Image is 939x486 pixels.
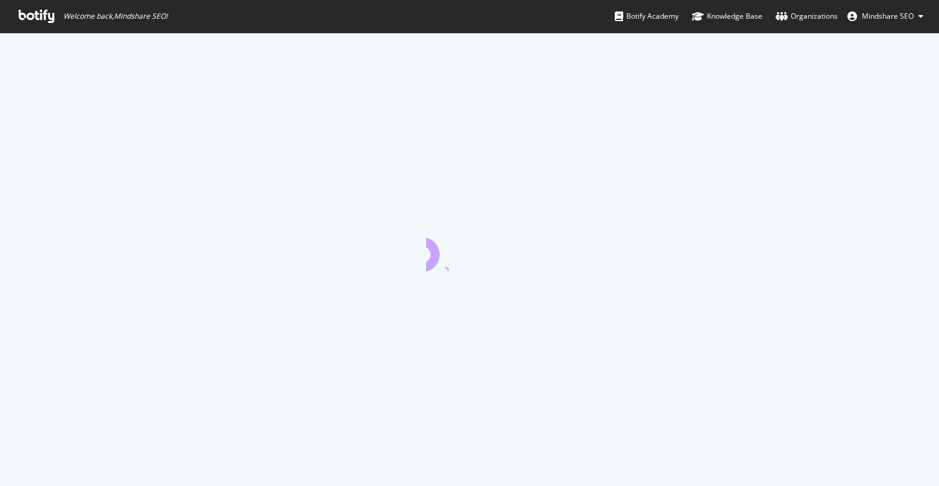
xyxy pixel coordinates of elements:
[838,7,933,26] button: Mindshare SEO
[692,10,762,22] div: Knowledge Base
[615,10,679,22] div: Botify Academy
[63,11,168,21] span: Welcome back, Mindshare SEO !
[776,10,838,22] div: Organizations
[426,228,513,271] div: animation
[862,11,914,21] span: Mindshare SEO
